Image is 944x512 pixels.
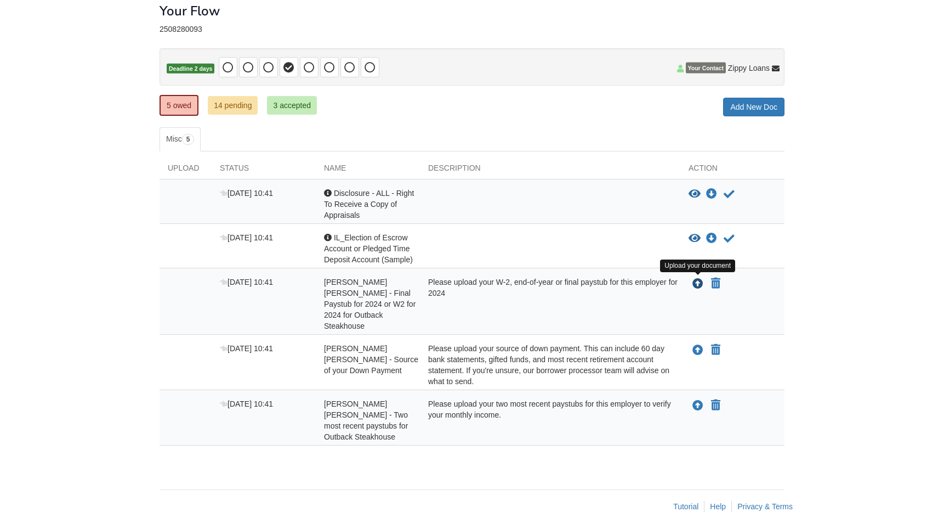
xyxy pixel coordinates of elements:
[691,343,704,357] button: Upload Kennedy Sawyer - Source of your Down Payment
[220,344,273,353] span: [DATE] 10:41
[689,189,701,200] button: View Disclosure - ALL - Right To Receive a Copy of Appraisals
[182,134,195,145] span: 5
[710,344,721,357] button: Declare Kennedy Sawyer - Source of your Down Payment not applicable
[160,25,784,34] div: 2508280093
[420,343,680,387] div: Please upload your source of down payment. This can include 60 day bank statements, gifted funds,...
[160,4,220,18] h1: Your Flow
[706,234,717,243] a: Download IL_Election of Escrow Account or Pledged Time Deposit Account (Sample)
[160,127,201,151] a: Misc
[324,400,408,441] span: [PERSON_NAME] [PERSON_NAME] - Two most recent paystubs for Outback Steakhouse
[689,233,701,244] button: View IL_Election of Escrow Account or Pledged Time Deposit Account (Sample)
[160,162,212,179] div: Upload
[706,190,717,199] a: Download Disclosure - ALL - Right To Receive a Copy of Appraisals
[723,188,736,201] button: Acknowledge receipt of document
[316,162,420,179] div: Name
[420,398,680,442] div: Please upload your two most recent paystubs for this employer to verify your monthly income.
[723,98,784,116] a: Add New Doc
[420,162,680,179] div: Description
[324,189,414,220] span: Disclosure - ALL - Right To Receive a Copy of Appraisals
[686,63,726,74] span: Your Contact
[691,277,704,291] button: Upload Kennedy Sawyer - Final Paystub for 2024 or W2 for 2024 for Outback Steakhouse
[220,189,273,198] span: [DATE] 10:41
[728,63,770,74] span: Zippy Loans
[167,64,214,74] span: Deadline 2 days
[208,96,258,115] a: 14 pending
[160,95,198,116] a: 5 owed
[220,400,273,408] span: [DATE] 10:41
[324,278,416,330] span: [PERSON_NAME] [PERSON_NAME] - Final Paystub for 2024 or W2 for 2024 for Outback Steakhouse
[680,162,784,179] div: Action
[710,277,721,290] button: Declare Kennedy Sawyer - Final Paystub for 2024 or W2 for 2024 for Outback Steakhouse not applicable
[710,502,726,511] a: Help
[660,260,735,272] div: Upload your document
[691,398,704,413] button: Upload Kennedy Sawyer - Two most recent paystubs for Outback Steakhouse
[324,233,413,264] span: IL_Election of Escrow Account or Pledged Time Deposit Account (Sample)
[710,399,721,412] button: Declare Kennedy Sawyer - Two most recent paystubs for Outback Steakhouse not applicable
[267,96,317,115] a: 3 accepted
[220,233,273,242] span: [DATE] 10:41
[220,278,273,286] span: [DATE] 10:41
[420,277,680,331] div: Please upload your W-2, end-of-year or final paystub for this employer for 2024
[737,502,793,511] a: Privacy & Terms
[324,344,418,375] span: [PERSON_NAME] [PERSON_NAME] - Source of your Down Payment
[212,162,316,179] div: Status
[723,232,736,245] button: Acknowledge receipt of document
[673,502,698,511] a: Tutorial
